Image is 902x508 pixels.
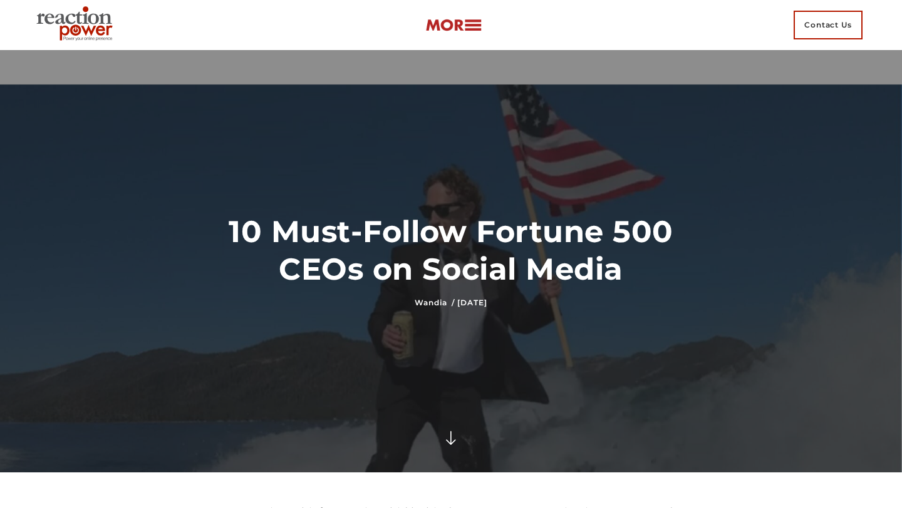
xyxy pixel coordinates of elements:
[189,213,713,288] h1: 10 Must-Follow Fortune 500 CEOs on Social Media
[415,298,455,307] a: Wandia /
[794,11,863,39] span: Contact Us
[425,18,482,33] img: more-btn.png
[457,298,487,307] time: [DATE]
[31,3,122,48] img: Executive Branding | Personal Branding Agency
